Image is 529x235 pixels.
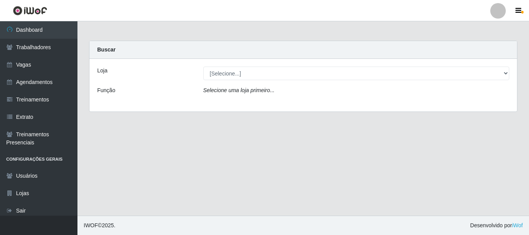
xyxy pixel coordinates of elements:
i: Selecione uma loja primeiro... [203,87,275,93]
label: Função [97,86,115,94]
span: Desenvolvido por [470,221,523,230]
a: iWof [512,222,523,228]
label: Loja [97,67,107,75]
strong: Buscar [97,46,115,53]
span: © 2025 . [84,221,115,230]
img: CoreUI Logo [13,6,47,15]
span: IWOF [84,222,98,228]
